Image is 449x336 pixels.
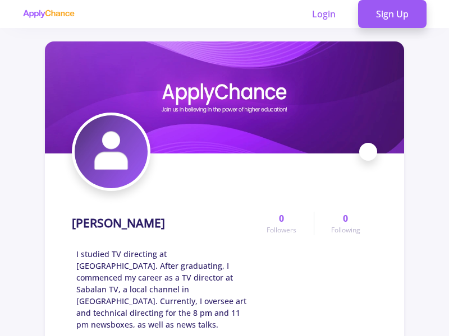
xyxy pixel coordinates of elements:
h1: [PERSON_NAME] [72,216,165,230]
a: 0Following [314,212,377,235]
img: applychance logo text only [22,10,75,18]
a: 0Followers [250,212,313,235]
span: Following [331,225,360,235]
img: Peyman Poormirzaavatar [75,115,148,188]
img: Peyman Poormirzacover image [45,41,404,153]
span: I studied TV directing at [GEOGRAPHIC_DATA]. After graduating, I commenced my career as a TV dire... [76,248,250,330]
span: Followers [267,225,296,235]
span: 0 [279,212,284,225]
span: 0 [343,212,348,225]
